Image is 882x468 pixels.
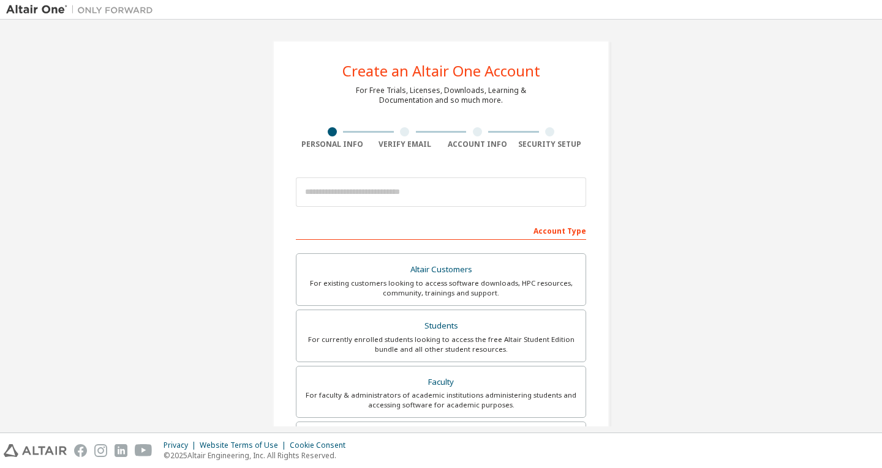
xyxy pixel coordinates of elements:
div: Account Type [296,220,586,240]
div: For existing customers looking to access software downloads, HPC resources, community, trainings ... [304,278,578,298]
div: Altair Customers [304,261,578,278]
div: Privacy [164,440,200,450]
div: Account Info [441,139,514,149]
div: For Free Trials, Licenses, Downloads, Learning & Documentation and so much more. [356,86,526,105]
div: Security Setup [514,139,587,149]
div: For faculty & administrators of academic institutions administering students and accessing softwa... [304,390,578,410]
div: Students [304,318,578,335]
img: facebook.svg [74,444,87,457]
img: linkedin.svg [115,444,127,457]
div: Verify Email [369,139,442,149]
img: Altair One [6,4,159,16]
div: Faculty [304,374,578,391]
p: © 2025 Altair Engineering, Inc. All Rights Reserved. [164,450,353,461]
div: Create an Altair One Account [342,64,540,78]
div: Website Terms of Use [200,440,290,450]
img: youtube.svg [135,444,153,457]
img: instagram.svg [94,444,107,457]
div: Personal Info [296,139,369,149]
img: altair_logo.svg [4,444,67,457]
div: Cookie Consent [290,440,353,450]
div: For currently enrolled students looking to access the free Altair Student Edition bundle and all ... [304,335,578,354]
